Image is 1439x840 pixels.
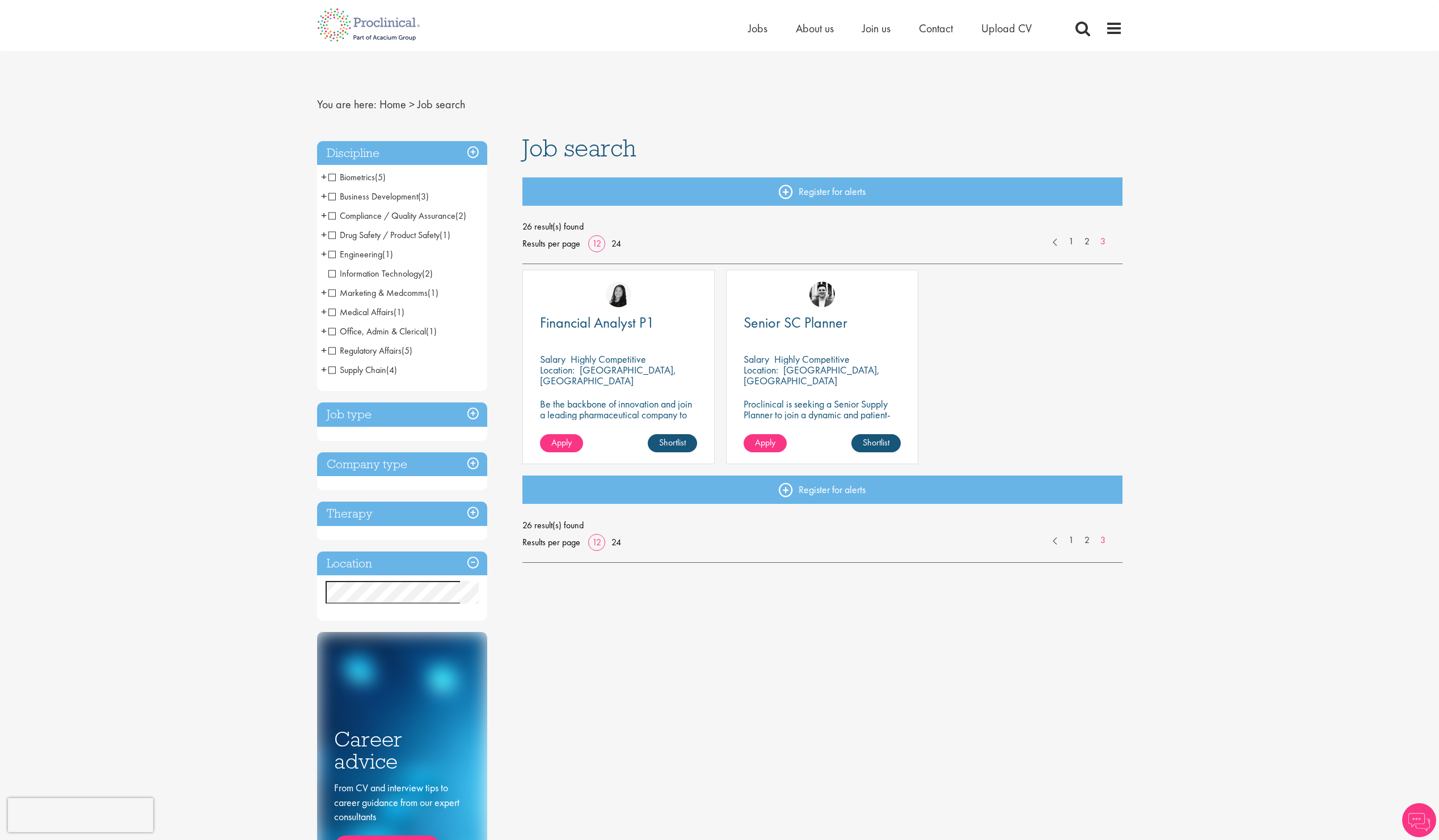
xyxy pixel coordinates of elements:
span: Supply Chain [328,364,386,376]
span: You are here: [317,97,377,112]
span: + [321,361,327,378]
span: Information Technology [328,268,422,279]
p: Highly Competitive [571,353,646,366]
span: Medical Affairs [328,306,404,318]
span: Biometrics [328,171,386,183]
iframe: reCAPTCHA [8,798,153,832]
span: (1) [426,325,437,337]
span: > [409,97,415,112]
span: Job search [522,133,636,163]
h3: Job type [317,402,487,427]
h3: Career advice [334,728,470,772]
a: About us [796,21,834,36]
span: + [321,168,327,185]
p: Be the backbone of innovation and join a leading pharmaceutical company to help keep life-changin... [540,398,697,442]
span: Marketing & Medcomms [328,287,438,299]
span: (1) [440,229,450,241]
span: Office, Admin & Clerical [328,325,426,337]
a: breadcrumb link [379,97,406,112]
span: Drug Safety / Product Safety [328,229,440,241]
a: Jobs [748,21,767,36]
p: [GEOGRAPHIC_DATA], [GEOGRAPHIC_DATA] [744,363,880,387]
span: (4) [386,364,397,376]
p: Proclinical is seeking a Senior Supply Planner to join a dynamic and patient-focused team within ... [744,398,901,442]
p: [GEOGRAPHIC_DATA], [GEOGRAPHIC_DATA] [540,363,676,387]
p: Highly Competitive [774,353,850,366]
span: (3) [418,190,429,202]
a: Register for alerts [522,177,1122,206]
span: Supply Chain [328,364,397,376]
span: Senior SC Planner [744,313,847,332]
span: + [321,207,327,224]
a: Register for alerts [522,476,1122,504]
span: Results per page [522,235,580,252]
h3: Therapy [317,502,487,526]
span: (2) [455,210,466,222]
span: Information Technology [328,268,433,279]
span: + [321,342,327,359]
span: Apply [551,436,572,448]
a: 1 [1063,235,1079,248]
span: Biometrics [328,171,375,183]
span: Results per page [522,534,580,551]
a: Shortlist [648,434,697,452]
span: 26 result(s) found [522,218,1122,235]
span: Engineering [328,248,393,260]
a: 3 [1095,534,1111,547]
span: Salary [540,353,566,366]
span: (1) [382,248,393,260]
a: 24 [607,237,625,249]
img: Chatbot [1402,803,1436,837]
span: Business Development [328,190,418,202]
span: Location: [540,363,575,376]
span: 26 result(s) found [522,517,1122,534]
span: Regulatory Affairs [328,345,412,357]
span: + [321,245,327,262]
a: 24 [607,536,625,548]
a: Join us [862,21,891,36]
img: Numhom Sudsok [606,282,631,307]
span: Apply [755,436,775,448]
img: Edward Little [809,282,835,307]
span: Office, Admin & Clerical [328,325,437,337]
span: Financial Analyst P1 [540,313,655,332]
span: + [321,284,327,301]
h3: Location [317,551,487,576]
a: Financial Analyst P1 [540,316,697,330]
span: + [321,303,327,320]
a: 2 [1079,534,1095,547]
span: + [321,226,327,243]
a: Shortlist [851,434,901,452]
span: Engineering [328,248,382,260]
span: (2) [422,268,433,279]
a: Apply [744,434,787,452]
span: Compliance / Quality Assurance [328,210,455,222]
span: Business Development [328,190,429,202]
span: (1) [394,306,404,318]
span: (1) [428,287,438,299]
span: Salary [744,353,769,366]
span: Regulatory Affairs [328,345,402,357]
a: Contact [919,21,953,36]
span: Medical Affairs [328,306,394,318]
span: Job search [417,97,465,112]
a: Upload CV [981,21,1032,36]
span: Compliance / Quality Assurance [328,210,466,222]
a: 12 [588,237,605,249]
a: Apply [540,434,583,452]
h3: Discipline [317,141,487,166]
span: Marketing & Medcomms [328,287,428,299]
a: 1 [1063,534,1079,547]
span: (5) [375,171,386,183]
span: Drug Safety / Product Safety [328,229,450,241]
